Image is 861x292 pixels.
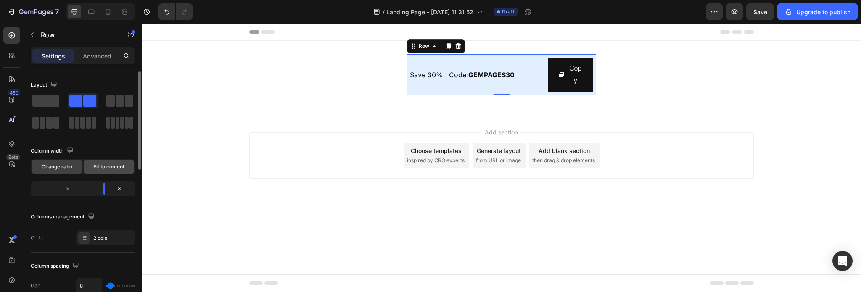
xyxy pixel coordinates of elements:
[268,47,373,55] span: Save 30% | Code:
[31,145,75,157] div: Column width
[55,7,59,17] p: 7
[334,133,379,141] span: from URL or image
[327,47,373,55] strong: GEMPAGES30
[31,234,45,242] div: Order
[42,163,72,171] span: Change ratio
[8,89,20,96] div: 450
[112,183,133,195] div: 3
[31,79,59,91] div: Layout
[32,183,97,195] div: 9
[386,8,473,16] span: Landing Page - [DATE] 11:31:52
[265,133,323,141] span: inspired by CRO experts
[832,251,853,271] div: Open Intercom Messenger
[383,8,385,16] span: /
[340,104,380,113] span: Add section
[397,123,448,132] div: Add blank section
[426,39,441,63] div: Copy
[406,34,451,68] button: Copy
[784,8,850,16] div: Upgrade to publish
[746,3,774,20] button: Save
[777,3,858,20] button: Upgrade to publish
[502,8,515,16] span: Draft
[3,3,63,20] button: 7
[275,19,289,26] div: Row
[31,211,96,223] div: Columns management
[41,30,112,40] p: Row
[391,133,453,141] span: then drag & drop elements
[6,154,20,160] div: Beta
[31,260,81,272] div: Column spacing
[31,282,40,289] div: Gap
[42,52,65,61] p: Settings
[142,24,861,292] iframe: Design area
[269,123,320,132] div: Choose templates
[335,123,379,132] div: Generate layout
[93,163,124,171] span: Fit to content
[93,234,133,242] div: 2 cols
[753,8,767,16] span: Save
[158,3,193,20] div: Undo/Redo
[83,52,111,61] p: Advanced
